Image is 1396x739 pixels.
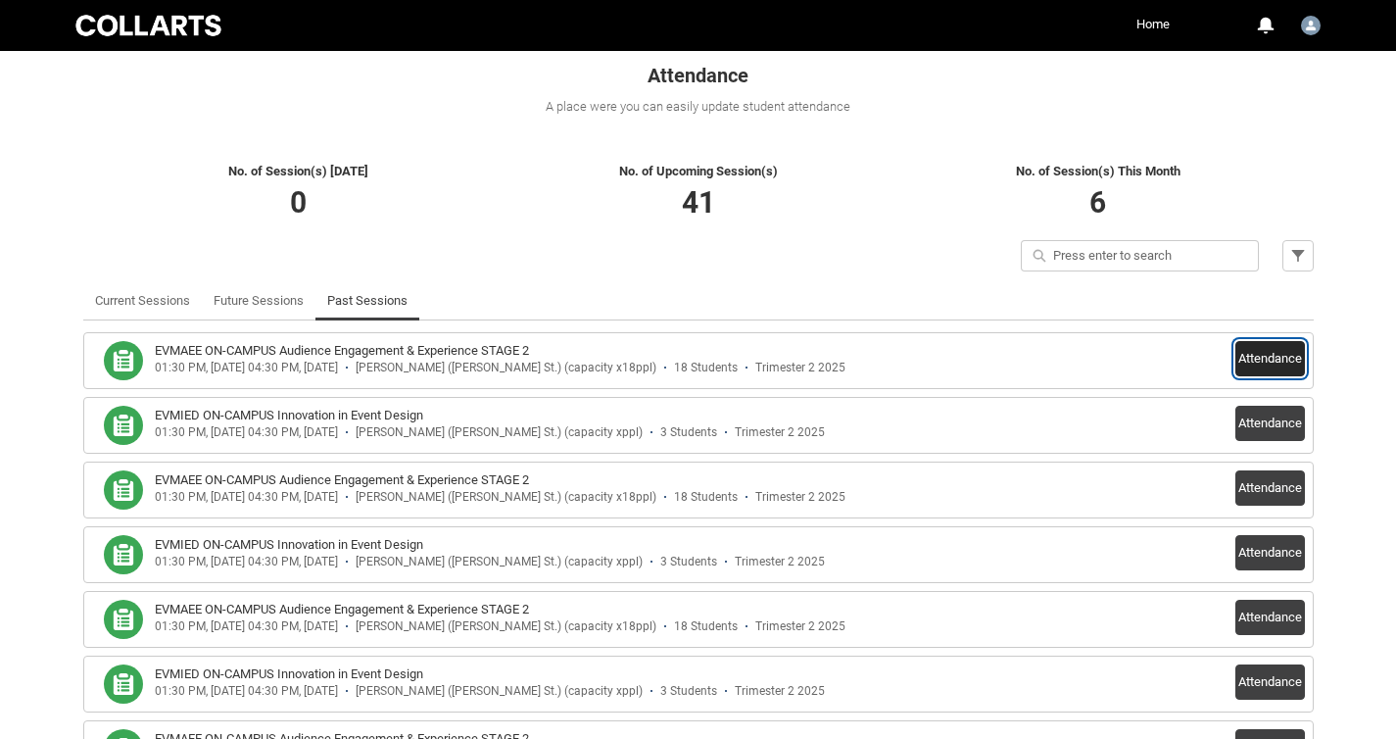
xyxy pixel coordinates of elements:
img: Jarrad.Thessman [1301,16,1321,35]
div: 01:30 PM, [DATE] 04:30 PM, [DATE] [155,490,338,505]
a: Future Sessions [214,281,304,320]
h3: EVMIED ON-CAMPUS Innovation in Event Design [155,535,423,555]
div: 01:30 PM, [DATE] 04:30 PM, [DATE] [155,619,338,634]
div: 3 Students [660,684,717,699]
div: 01:30 PM, [DATE] 04:30 PM, [DATE] [155,361,338,375]
div: [PERSON_NAME] ([PERSON_NAME] St.) (capacity x18ppl) [356,619,656,634]
a: Home [1131,10,1175,39]
li: Future Sessions [202,281,315,320]
h3: EVMIED ON-CAMPUS Innovation in Event Design [155,665,423,684]
div: Trimester 2 2025 [755,619,845,634]
span: 41 [682,185,715,220]
div: 18 Students [674,361,738,375]
a: Current Sessions [95,281,190,320]
button: Attendance [1235,470,1305,506]
button: Attendance [1235,600,1305,635]
div: 01:30 PM, [DATE] 04:30 PM, [DATE] [155,555,338,569]
div: [PERSON_NAME] ([PERSON_NAME] St.) (capacity xppl) [356,425,643,440]
div: Trimester 2 2025 [735,684,825,699]
div: A place were you can easily update student attendance [83,97,1314,117]
div: Trimester 2 2025 [755,361,845,375]
input: Press enter to search [1021,240,1259,271]
div: Trimester 2 2025 [755,490,845,505]
a: Past Sessions [327,281,408,320]
h3: EVMAEE ON-CAMPUS Audience Engagement & Experience STAGE 2 [155,600,529,619]
button: Attendance [1235,535,1305,570]
span: 6 [1089,185,1106,220]
div: [PERSON_NAME] ([PERSON_NAME] St.) (capacity x18ppl) [356,490,656,505]
li: Past Sessions [315,281,419,320]
button: Filter [1282,240,1314,271]
span: No. of Upcoming Session(s) [619,164,778,178]
div: 3 Students [660,555,717,569]
div: [PERSON_NAME] ([PERSON_NAME] St.) (capacity xppl) [356,555,643,569]
button: Attendance [1235,341,1305,376]
h3: EVMAEE ON-CAMPUS Audience Engagement & Experience STAGE 2 [155,341,529,361]
div: 01:30 PM, [DATE] 04:30 PM, [DATE] [155,684,338,699]
div: [PERSON_NAME] ([PERSON_NAME] St.) (capacity xppl) [356,684,643,699]
button: Attendance [1235,406,1305,441]
div: 18 Students [674,619,738,634]
div: [PERSON_NAME] ([PERSON_NAME] St.) (capacity x18ppl) [356,361,656,375]
span: 0 [290,185,307,220]
button: Attendance [1235,665,1305,700]
div: Trimester 2 2025 [735,555,825,569]
div: 18 Students [674,490,738,505]
span: Attendance [648,64,748,87]
div: 3 Students [660,425,717,440]
div: 01:30 PM, [DATE] 04:30 PM, [DATE] [155,425,338,440]
span: No. of Session(s) [DATE] [228,164,368,178]
h3: EVMAEE ON-CAMPUS Audience Engagement & Experience STAGE 2 [155,470,529,490]
span: No. of Session(s) This Month [1016,164,1180,178]
li: Current Sessions [83,281,202,320]
h3: EVMIED ON-CAMPUS Innovation in Event Design [155,406,423,425]
button: User Profile Jarrad.Thessman [1296,8,1325,39]
div: Trimester 2 2025 [735,425,825,440]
